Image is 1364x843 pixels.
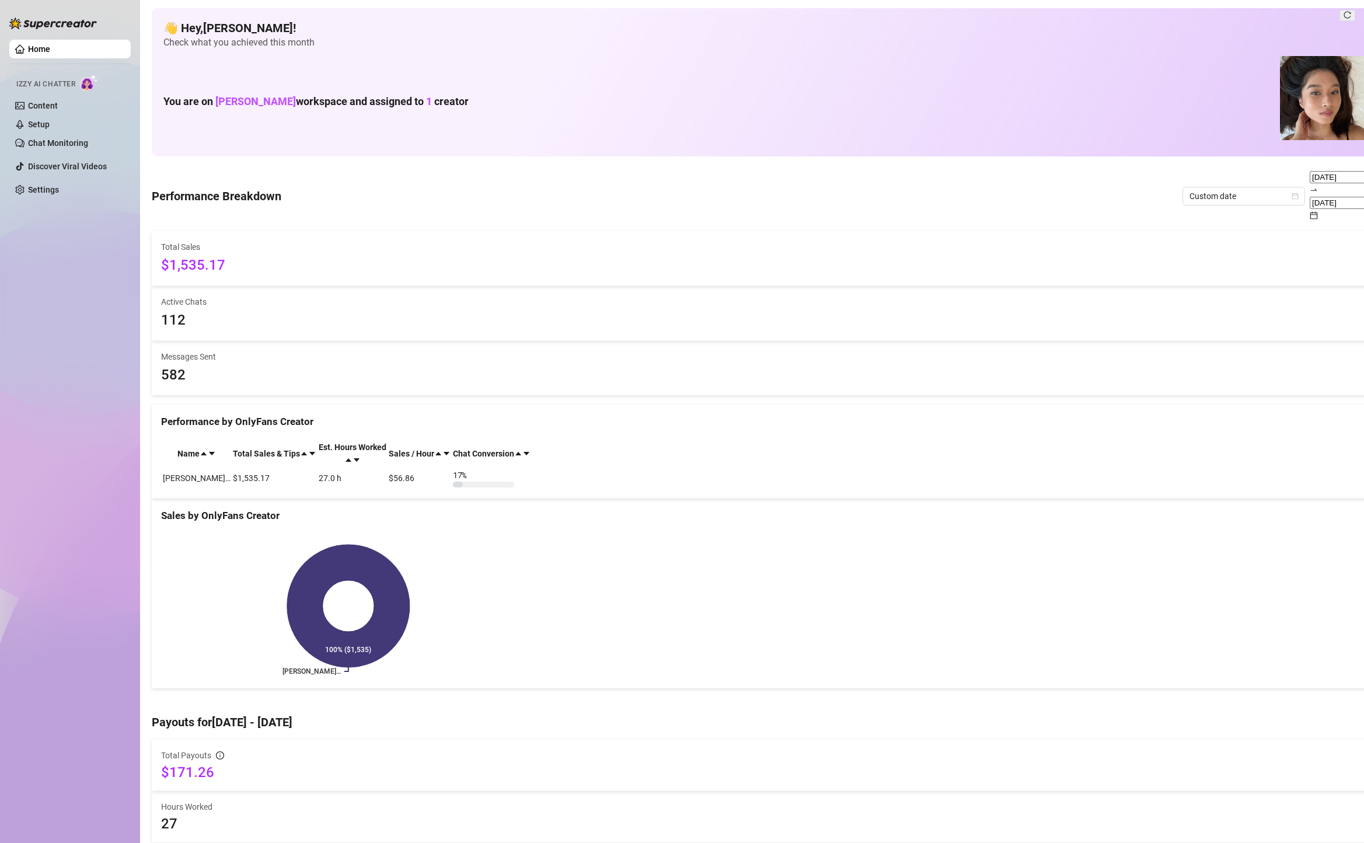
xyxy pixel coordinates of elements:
span: 1 [426,95,432,107]
td: $56.86 [388,468,451,488]
span: Izzy AI Chatter [16,79,75,90]
span: caret-down [522,450,531,458]
img: logo-BBDzfeDw.svg [9,18,97,29]
td: $1,535.17 [232,468,317,488]
span: caret-up [514,450,522,458]
span: [PERSON_NAME] [215,95,296,107]
h4: Performance Breakdown [152,188,281,204]
th: Name [162,440,231,467]
span: caret-down [208,450,216,458]
span: Total Sales & Tips [233,449,300,458]
h1: You are on workspace and assigned to creator [163,95,469,108]
img: Luna [1280,56,1364,140]
span: Check what you achieved this month [163,36,1364,49]
span: caret-up [300,450,308,458]
a: Setup [28,120,50,129]
span: Sales / Hour [389,449,434,458]
span: caret-up [434,450,442,458]
text: [PERSON_NAME]… [282,667,341,675]
span: reload [1344,11,1351,19]
th: Sales / Hour [388,440,451,467]
span: Chat Conversion [453,449,514,458]
td: [PERSON_NAME]… [162,468,231,488]
span: caret-up [344,456,353,464]
a: Home [28,44,50,54]
a: Settings [28,185,59,194]
span: calendar [1292,193,1299,200]
td: 27.0 h [318,468,387,488]
span: caret-down [442,450,451,458]
span: Total Payouts [161,749,211,762]
span: Custom date [1189,187,1298,205]
h4: 👋 Hey, [PERSON_NAME] ! [163,20,1364,36]
a: Content [28,101,58,110]
a: Chat Monitoring [28,138,88,148]
span: swap-right [1310,186,1318,194]
span: caret-down [308,450,316,458]
span: 17 % [453,469,472,482]
img: AI Chatter [80,74,98,91]
div: Est. Hours Worked [319,441,386,454]
span: Name [177,449,200,458]
span: calendar [1310,211,1318,220]
span: caret-up [200,450,208,458]
th: Chat Conversion [452,440,531,467]
a: Discover Viral Videos [28,162,107,171]
span: caret-down [353,456,361,464]
span: to [1310,185,1318,194]
span: info-circle [216,751,224,760]
th: Total Sales & Tips [232,440,317,467]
